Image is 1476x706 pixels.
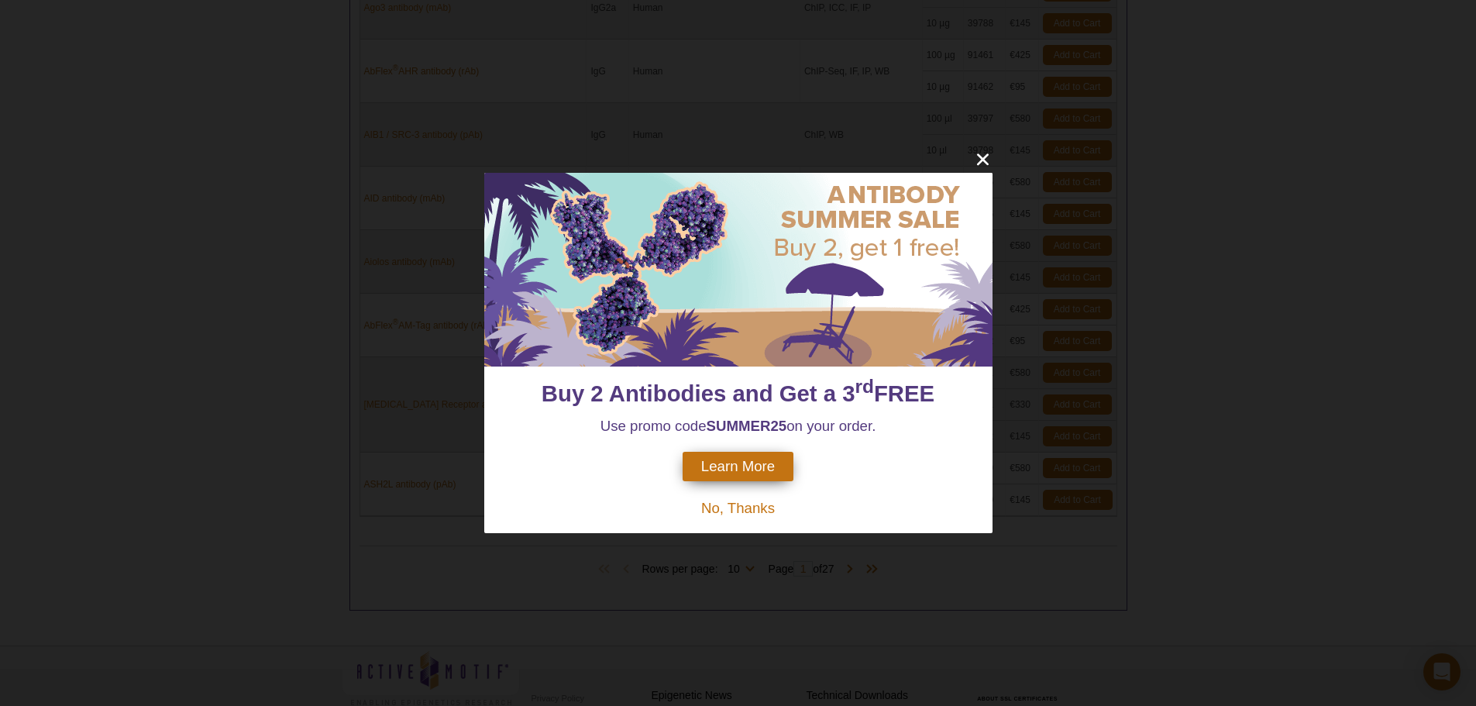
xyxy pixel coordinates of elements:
[707,418,787,434] strong: SUMMER25
[855,377,874,398] sup: rd
[701,500,775,516] span: No, Thanks
[542,381,934,406] span: Buy 2 Antibodies and Get a 3 FREE
[973,150,993,169] button: close
[701,458,775,475] span: Learn More
[600,418,876,434] span: Use promo code on your order.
